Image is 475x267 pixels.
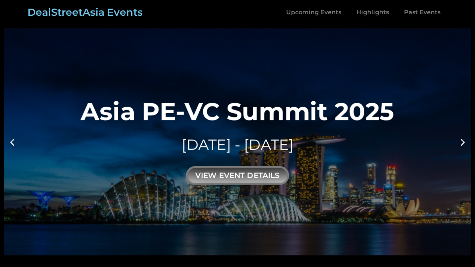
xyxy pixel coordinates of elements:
[81,135,394,155] div: [DATE] - [DATE]
[397,4,448,21] a: Past Events
[4,28,471,255] a: Asia PE-VC Summit 2025[DATE] - [DATE]view event details
[349,4,397,21] a: Highlights
[279,4,349,21] a: Upcoming Events
[186,166,289,185] div: view event details
[81,99,394,123] div: Asia PE-VC Summit 2025
[27,6,143,18] a: DealStreetAsia Events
